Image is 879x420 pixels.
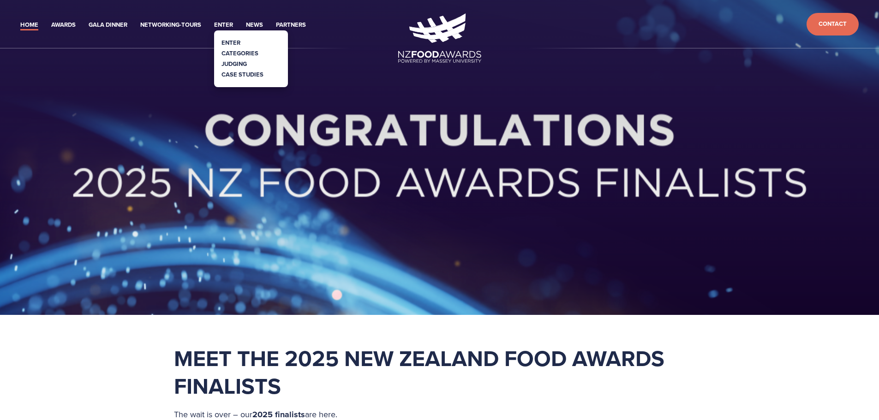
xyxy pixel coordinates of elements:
a: Case Studies [221,70,263,79]
a: News [246,20,263,30]
a: Contact [807,13,859,35]
a: Home [20,20,38,30]
a: Partners [276,20,306,30]
a: Gala Dinner [89,20,127,30]
a: Categories [221,49,258,58]
a: Awards [51,20,76,30]
a: Judging [221,59,247,68]
a: Networking-Tours [140,20,201,30]
strong: Meet the 2025 New Zealand Food Awards Finalists [174,342,670,402]
a: Enter [221,38,240,47]
a: Enter [214,20,233,30]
